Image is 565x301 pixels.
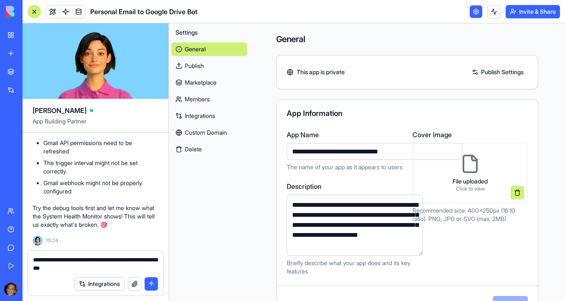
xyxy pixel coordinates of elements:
label: Description [287,181,423,191]
span: App Building Partner [33,117,158,132]
span: [PERSON_NAME] [33,105,87,115]
img: ACg8ocKwlY-G7EnJG7p3bnYwdp_RyFFHyn9MlwQjYsG_56ZlydI1TXjL_Q=s96-c [4,283,18,296]
button: Settings [171,26,247,39]
p: Briefly describe what your app does and its key features [287,259,423,276]
a: Marketplace [171,76,247,89]
label: Cover Image [412,130,528,140]
a: Integrations [171,109,247,123]
p: File uploaded [453,177,488,186]
div: File uploadedClick to view [412,143,528,203]
span: Settings [176,28,198,37]
h4: General [276,33,538,45]
p: Recommended size: 400x250px (16:10 ratio). PNG, JPG or SVG (max. 2MB) [412,206,528,223]
img: Ella_00000_wcx2te.png [33,236,43,246]
span: Personal Email to Google Drive Bot [90,7,198,17]
a: Members [171,93,247,106]
span: 15:24 [46,237,59,244]
div: App Information [287,110,528,117]
a: Custom Domain [171,126,247,139]
button: Integrations [74,277,125,291]
button: Invite & Share [506,5,560,18]
li: Gmail API permissions need to be refreshed [43,139,158,156]
a: Publish [171,59,247,73]
button: Delete [171,143,247,156]
a: Publish Settings [468,65,528,79]
label: App Name [287,130,462,140]
p: The name of your app as it appears to users [287,163,462,171]
p: Click to view [453,186,488,192]
p: Try the debug tools first and let me know what the System Health Monitor shows! This will tell us... [33,204,158,229]
a: General [171,43,247,56]
li: Gmail webhook might not be properly configured [43,179,158,196]
span: This app is private [297,68,345,76]
li: The trigger interval might not be set correctly [43,159,158,176]
img: logo [6,6,58,18]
